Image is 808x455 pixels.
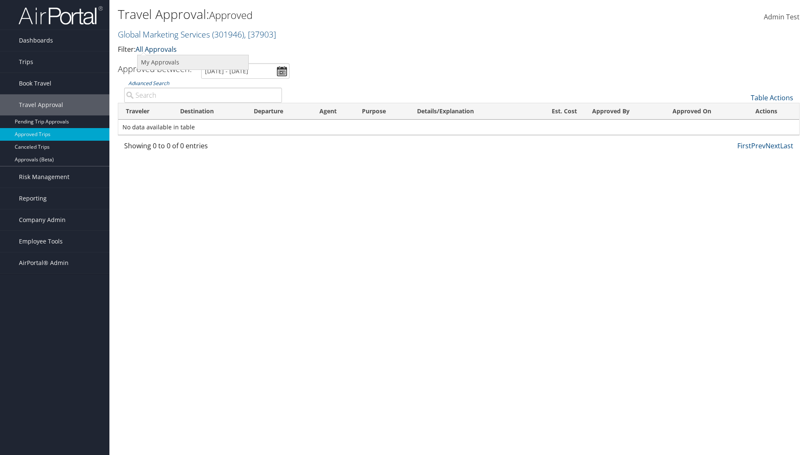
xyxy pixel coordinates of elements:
a: Last [780,141,793,150]
th: Actions [748,103,799,120]
th: Details/Explanation [409,103,527,120]
span: , [ 37903 ] [244,29,276,40]
span: Employee Tools [19,231,63,252]
a: Prev [751,141,765,150]
div: Showing 0 to 0 of 0 entries [124,141,282,155]
img: airportal-logo.png [19,5,103,25]
a: My Approvals [138,55,248,70]
span: Risk Management [19,166,69,187]
span: Company Admin [19,209,66,230]
th: Traveler: activate to sort column ascending [118,103,173,120]
td: No data available in table [118,120,799,135]
th: Approved On: activate to sort column ascending [665,103,748,120]
span: Trips [19,51,33,72]
th: Agent [312,103,354,120]
h3: Approved between: [118,63,192,75]
a: Advanced Search [128,80,169,87]
h1: Travel Approval: [118,5,572,23]
span: Admin Test [764,12,800,21]
span: Book Travel [19,73,51,94]
th: Purpose [354,103,409,120]
th: Est. Cost: activate to sort column ascending [527,103,585,120]
a: Global Marketing Services [118,29,276,40]
span: AirPortal® Admin [19,252,69,273]
a: Admin Test [764,4,800,30]
input: [DATE] - [DATE] [201,63,290,79]
a: All Approvals [136,45,177,54]
p: Filter: [118,44,572,55]
a: Next [765,141,780,150]
span: Travel Approval [19,94,63,115]
th: Approved By: activate to sort column ascending [585,103,665,120]
input: Advanced Search [124,88,282,103]
span: ( 301946 ) [212,29,244,40]
a: Table Actions [751,93,793,102]
th: Destination: activate to sort column ascending [173,103,246,120]
span: Reporting [19,188,47,209]
a: First [737,141,751,150]
th: Departure: activate to sort column ascending [246,103,312,120]
span: Dashboards [19,30,53,51]
small: Approved [209,8,252,22]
